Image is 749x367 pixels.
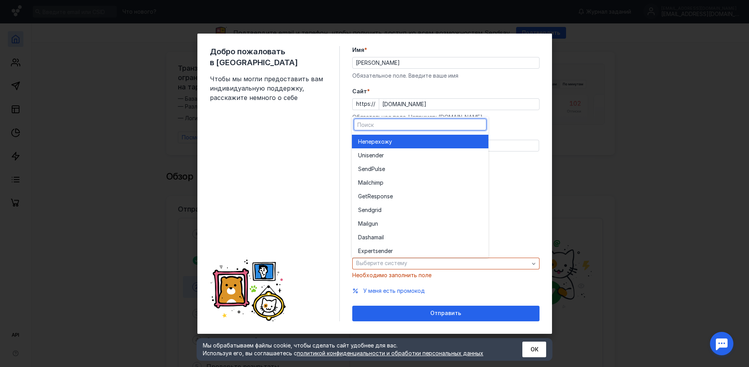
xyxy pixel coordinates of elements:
button: Неперехожу [352,135,488,148]
span: Mailchim [358,179,380,187]
span: pertsender [364,247,393,255]
button: SendPulse [352,162,488,176]
span: id [377,206,382,214]
span: Unisende [358,151,382,159]
div: Мы обрабатываем файлы cookie, чтобы сделать сайт удобнее для вас. Используя его, вы соглашаетесь c [203,342,503,357]
span: Чтобы мы могли предоставить вам индивидуальную поддержку, расскажите немного о себе [210,74,327,102]
span: Не [358,138,365,146]
span: Отправить [430,310,461,317]
div: grid [352,133,488,258]
span: Имя [352,46,364,54]
button: GetResponse [352,189,488,203]
button: У меня есть промокод [363,287,425,295]
span: Mail [358,220,368,228]
span: p [380,179,383,187]
span: перехожу [365,138,392,146]
span: Dashamai [358,233,383,241]
button: Dashamail [352,230,488,244]
a: политикой конфиденциальности и обработки персональных данных [297,350,483,356]
button: Выберите систему [352,258,540,269]
button: Sendgrid [352,203,488,217]
div: Необходимо заполнить поле [352,271,540,279]
div: Обязательное поле. Например: [DOMAIN_NAME] [352,113,540,121]
div: Обязательное поле. Введите ваше имя [352,72,540,80]
span: r [382,151,384,159]
span: SendPuls [358,165,382,173]
span: Добро пожаловать в [GEOGRAPHIC_DATA] [210,46,327,68]
button: Expertsender [352,244,488,258]
button: ОК [522,342,546,357]
span: Выберите систему [356,260,407,266]
span: l [383,233,384,241]
span: gun [368,220,378,228]
button: Mailchimp [352,176,488,189]
span: Sendgr [358,206,377,214]
span: У меня есть промокод [363,287,425,294]
span: Cайт [352,87,367,95]
button: Unisender [352,148,488,162]
button: Отправить [352,306,540,321]
span: G [358,192,362,200]
span: Ex [358,247,364,255]
span: etResponse [362,192,393,200]
span: e [382,165,385,173]
input: Поиск [354,119,486,130]
button: Mailgun [352,217,488,230]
